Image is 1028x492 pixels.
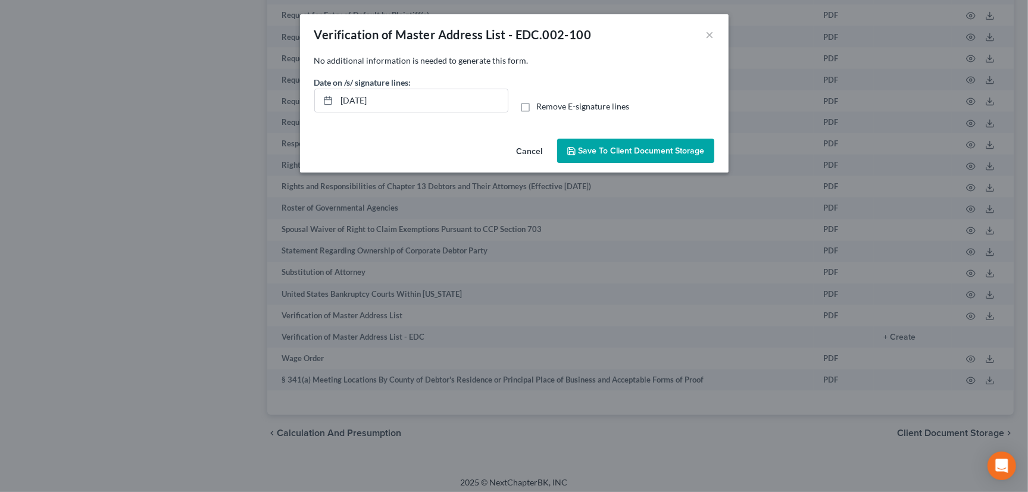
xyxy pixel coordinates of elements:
[314,26,592,43] div: Verification of Master Address List - EDC.002-100
[557,139,714,164] button: Save to Client Document Storage
[314,55,714,67] p: No additional information is needed to generate this form.
[706,27,714,42] button: ×
[579,146,705,156] span: Save to Client Document Storage
[337,89,508,112] input: MM/DD/YYYY
[314,76,411,89] label: Date on /s/ signature lines:
[537,101,630,111] span: Remove E-signature lines
[988,452,1016,480] div: Open Intercom Messenger
[507,140,552,164] button: Cancel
